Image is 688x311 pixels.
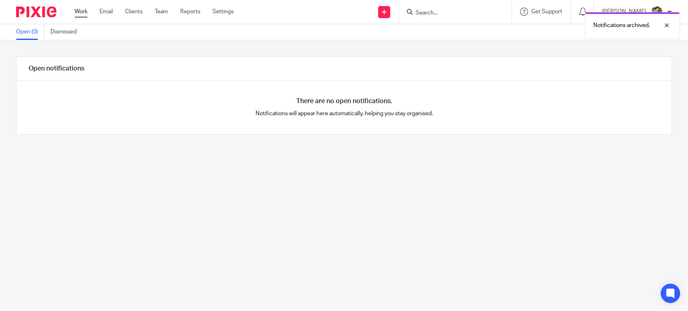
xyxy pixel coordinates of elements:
[296,97,392,106] h4: There are no open notifications.
[100,8,113,16] a: Email
[125,8,143,16] a: Clients
[212,8,234,16] a: Settings
[593,21,650,29] p: Notifications archived.
[650,6,663,19] img: Photo2.jpg
[16,6,56,17] img: Pixie
[16,24,44,40] a: Open (0)
[29,64,84,73] h1: Open notifications
[180,8,200,16] a: Reports
[75,8,87,16] a: Work
[50,24,83,40] a: Dismissed
[180,110,508,118] p: Notifications will appear here automatically, helping you stay organised.
[155,8,168,16] a: Team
